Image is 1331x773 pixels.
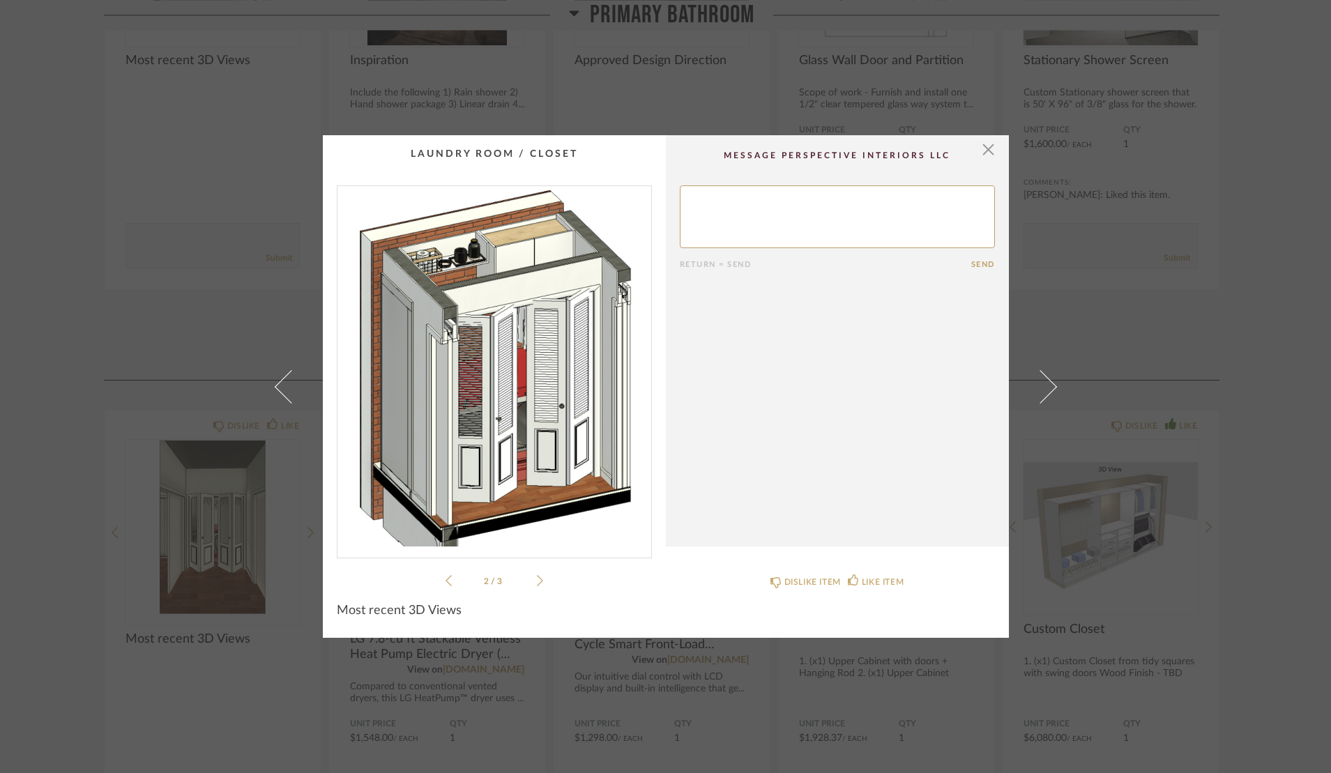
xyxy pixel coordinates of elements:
[680,260,971,269] div: Return = Send
[491,577,497,586] span: /
[862,575,904,589] div: LIKE ITEM
[784,575,841,589] div: DISLIKE ITEM
[497,577,504,586] span: 3
[337,186,651,546] div: 1
[337,186,651,546] img: 25b7e93b-067d-4081-86ba-1de74b54d6e6_1000x1000.jpg
[484,577,491,586] span: 2
[971,260,995,269] button: Send
[337,603,462,618] span: Most recent 3D Views
[975,135,1003,163] button: Close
